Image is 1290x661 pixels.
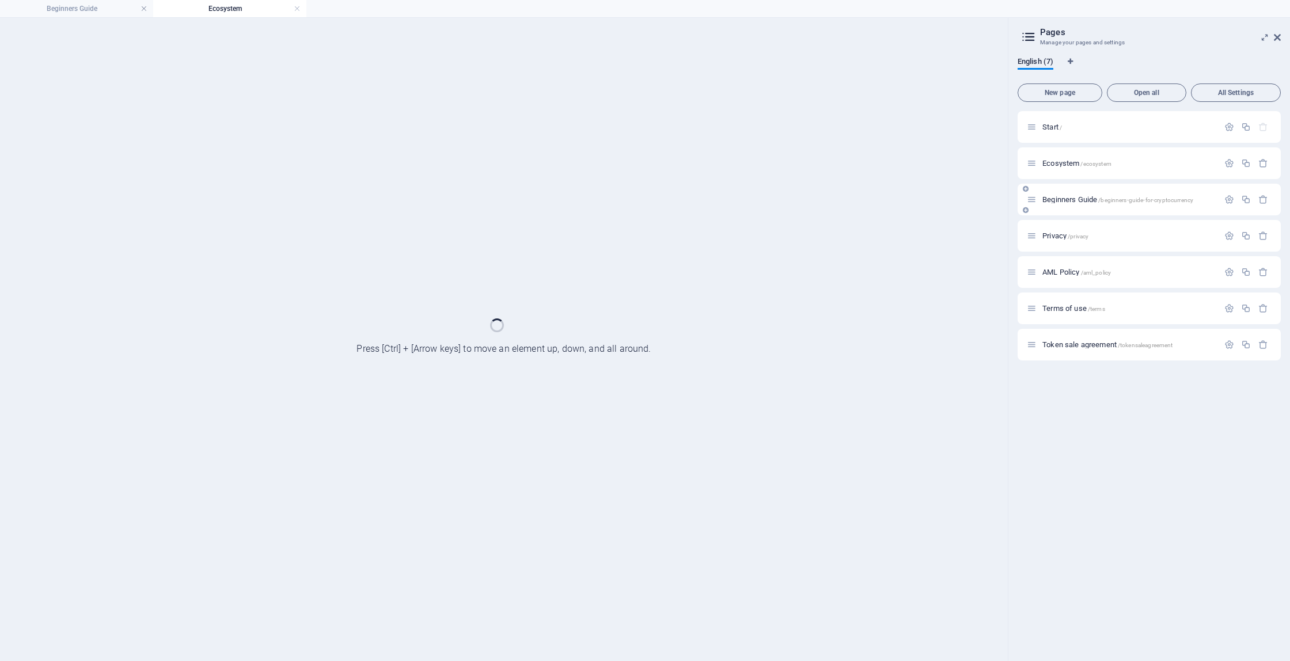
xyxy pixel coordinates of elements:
div: Remove [1258,303,1268,313]
span: /aml_policy [1081,269,1111,276]
div: Duplicate [1241,158,1251,168]
div: Duplicate [1241,122,1251,132]
div: Remove [1258,158,1268,168]
button: All Settings [1191,83,1281,102]
h3: Manage your pages and settings [1040,37,1258,48]
div: Settings [1224,267,1234,277]
span: Click to open page [1042,268,1111,276]
button: Open all [1107,83,1186,102]
div: Privacy/privacy [1039,232,1219,240]
span: Click to open page [1042,231,1088,240]
span: /ecosystem [1080,161,1111,167]
div: Settings [1224,195,1234,204]
div: The startpage cannot be deleted [1258,122,1268,132]
div: Duplicate [1241,340,1251,350]
span: All Settings [1196,89,1276,96]
div: Settings [1224,231,1234,241]
span: /beginners-guide-for-cryptocurrency [1098,197,1193,203]
div: AML Policy/aml_policy [1039,268,1219,276]
div: Terms of use/terms [1039,305,1219,312]
span: Open all [1112,89,1181,96]
div: Duplicate [1241,267,1251,277]
div: Remove [1258,267,1268,277]
span: Click to open page [1042,304,1105,313]
div: Start/ [1039,123,1219,131]
span: New page [1023,89,1097,96]
button: New page [1018,83,1102,102]
div: Settings [1224,122,1234,132]
span: Click to open page [1042,340,1173,349]
div: Remove [1258,195,1268,204]
span: English (7) [1018,55,1053,71]
div: Beginners Guide/beginners-guide-for-cryptocurrency [1039,196,1219,203]
span: / [1060,124,1062,131]
div: Duplicate [1241,303,1251,313]
h2: Pages [1040,27,1281,37]
span: /privacy [1068,233,1088,240]
div: Settings [1224,340,1234,350]
div: Duplicate [1241,231,1251,241]
h4: Ecosystem [153,2,306,15]
div: Settings [1224,158,1234,168]
span: Click to open page [1042,123,1062,131]
div: Token sale agreement/tokensaleagreement [1039,341,1219,348]
div: Remove [1258,231,1268,241]
div: Remove [1258,340,1268,350]
span: /terms [1088,306,1105,312]
div: Duplicate [1241,195,1251,204]
div: Settings [1224,303,1234,313]
span: Click to open page [1042,195,1193,204]
div: Language Tabs [1018,57,1281,79]
span: Ecosystem [1042,159,1111,168]
span: /tokensaleagreement [1118,342,1173,348]
div: Ecosystem/ecosystem [1039,159,1219,167]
